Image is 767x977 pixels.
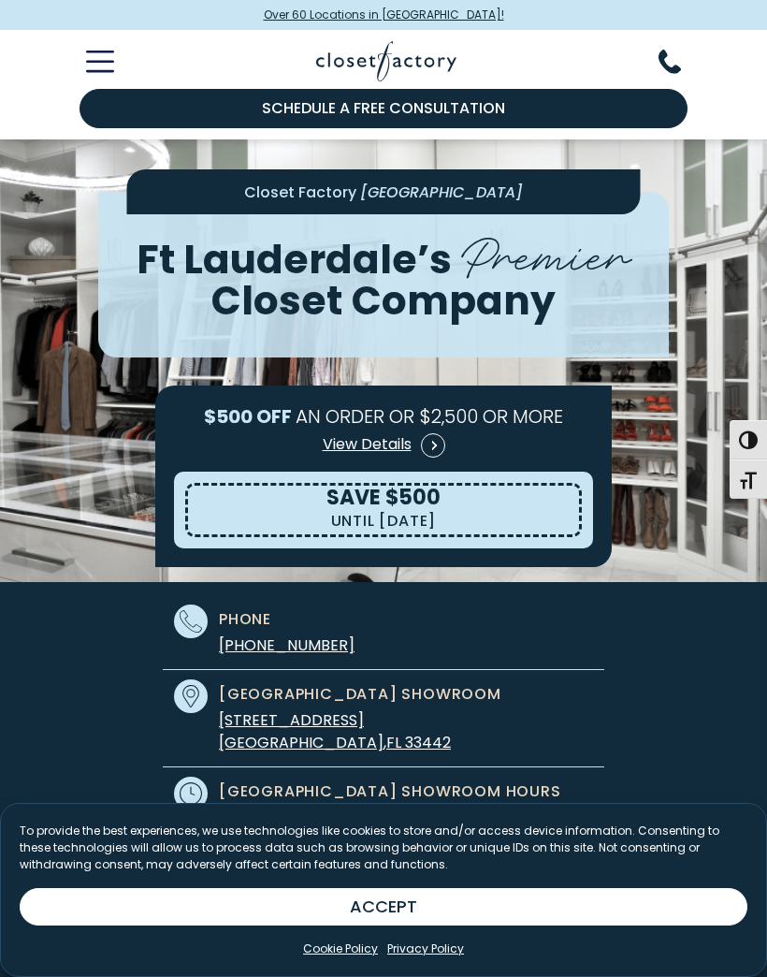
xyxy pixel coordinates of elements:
span: FL [386,732,401,753]
span: Closet Factory [244,182,356,203]
span: [GEOGRAPHIC_DATA] [360,182,523,203]
a: View Details [322,427,446,464]
a: [PHONE_NUMBER] [219,634,355,656]
span: View Details [323,433,412,456]
a: Privacy Policy [387,941,464,957]
a: [STREET_ADDRESS] [GEOGRAPHIC_DATA],FL 33442 [219,709,451,753]
span: [GEOGRAPHIC_DATA] Showroom Hours [219,780,561,803]
span: [GEOGRAPHIC_DATA] Showroom [219,683,501,706]
a: Schedule a Free Consultation [80,89,687,128]
span: Ft Lauderdale’s [137,231,452,287]
span: Company [352,272,556,328]
span: [GEOGRAPHIC_DATA] [219,732,383,753]
button: ACCEPT [20,888,747,926]
span: Over 60 Locations in [GEOGRAPHIC_DATA]! [264,7,504,23]
a: Cookie Policy [303,941,378,957]
span: Closet [211,272,342,328]
button: Toggle Mobile Menu [64,51,114,73]
span: [STREET_ADDRESS] [219,709,364,731]
button: Phone Number [658,50,703,74]
button: Toggle High Contrast [730,420,767,459]
span: 33442 [405,732,451,753]
p: UNTIL [DATE] [331,508,437,534]
span: Phone [219,608,271,631]
p: To provide the best experiences, we use technologies like cookies to store and/or access device i... [20,823,747,873]
img: Closet Factory Logo [316,41,456,81]
button: Toggle Font size [730,459,767,499]
span: $500 OFF [204,402,292,429]
span: Premier [461,213,630,289]
span: SAVE $500 [326,482,441,511]
span: AN ORDER OR $2,500 OR MORE [296,402,563,429]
